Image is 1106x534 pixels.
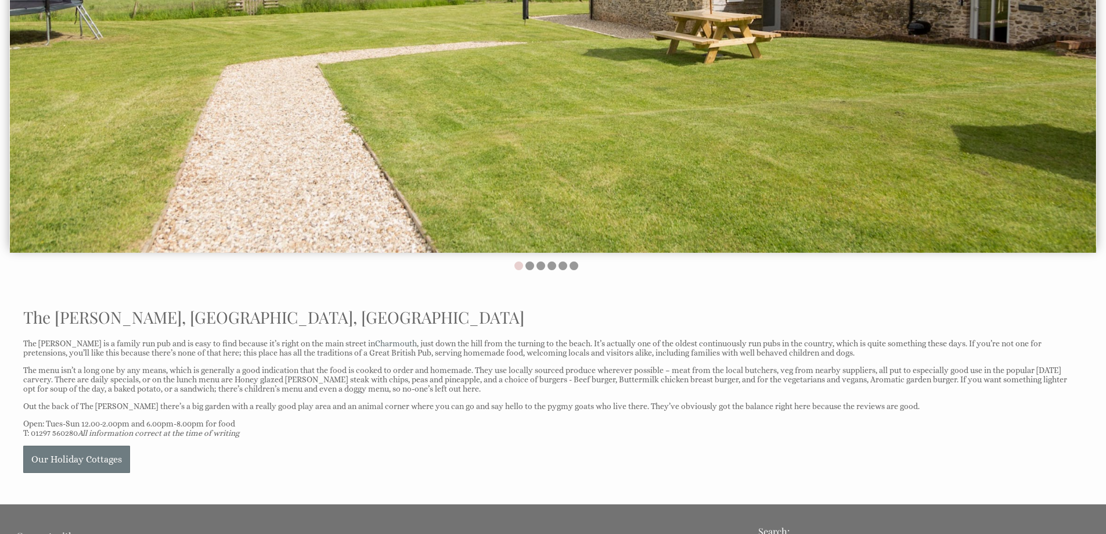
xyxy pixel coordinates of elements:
[23,446,130,473] a: Our Holiday Cottages
[23,419,1069,438] p: Open: Tues-Sun 12.00-2.00pm and 6.00pm-8.00pm for food T: 01297 560280
[23,306,1069,328] h1: The [PERSON_NAME], [GEOGRAPHIC_DATA], [GEOGRAPHIC_DATA]
[78,428,239,438] em: All information correct at the time of writing
[375,339,417,348] a: Charmouth
[23,365,1069,393] p: The menu isn’t a long one by any means, which is generally a good indication that the food is coo...
[23,402,1069,411] p: Out the back of The [PERSON_NAME] there’s a big garden with a really good play area and an animal...
[23,339,1069,357] p: The [PERSON_NAME] is a family run pub and is easy to find because it’s right on the main street i...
